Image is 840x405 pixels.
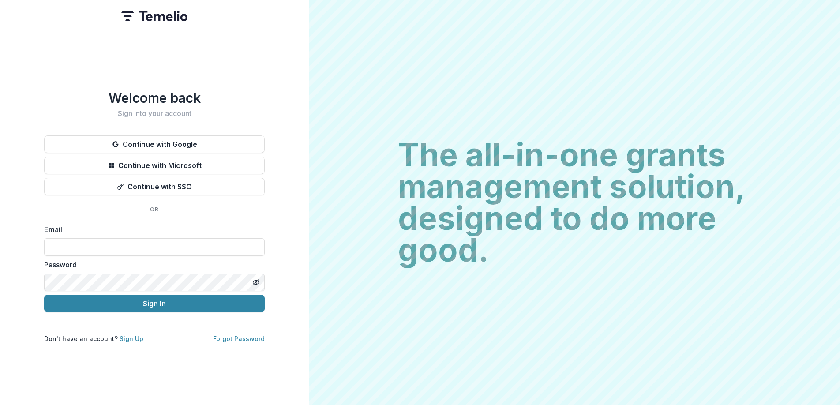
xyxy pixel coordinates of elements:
button: Sign In [44,295,265,312]
a: Forgot Password [213,335,265,342]
button: Continue with SSO [44,178,265,195]
a: Sign Up [120,335,143,342]
h1: Welcome back [44,90,265,106]
p: Don't have an account? [44,334,143,343]
label: Email [44,224,259,235]
button: Toggle password visibility [249,275,263,289]
button: Continue with Microsoft [44,157,265,174]
button: Continue with Google [44,135,265,153]
img: Temelio [121,11,187,21]
label: Password [44,259,259,270]
h2: Sign into your account [44,109,265,118]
